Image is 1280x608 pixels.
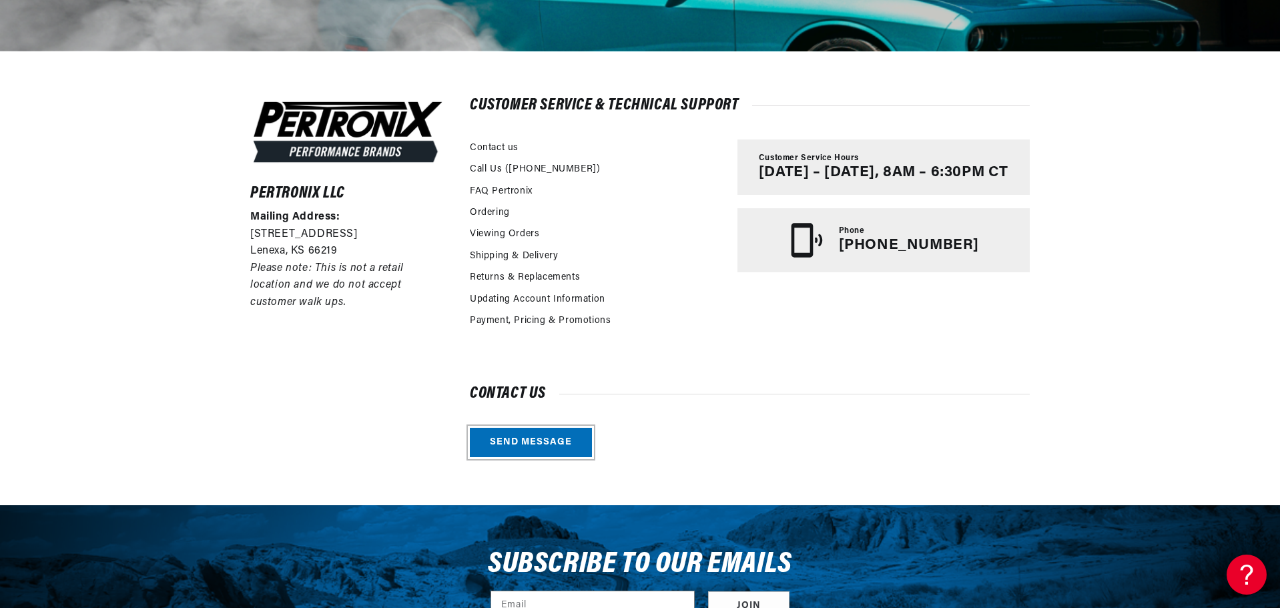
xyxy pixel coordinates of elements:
span: Customer Service Hours [759,153,859,164]
strong: Mailing Address: [250,212,340,222]
h2: Contact us [470,387,1030,400]
a: Returns & Replacements [470,270,580,285]
a: FAQ Pertronix [470,184,533,199]
p: [DATE] – [DATE], 8AM – 6:30PM CT [759,164,1008,182]
a: Updating Account Information [470,292,605,307]
a: Send message [470,428,592,458]
a: Viewing Orders [470,227,539,242]
p: [PHONE_NUMBER] [839,237,979,254]
a: Payment, Pricing & Promotions [470,314,611,328]
a: Ordering [470,206,510,220]
span: Phone [839,226,865,237]
a: Shipping & Delivery [470,249,558,264]
a: Phone [PHONE_NUMBER] [737,208,1030,272]
a: Call Us ([PHONE_NUMBER]) [470,162,600,177]
h3: Subscribe to our emails [488,552,792,577]
p: [STREET_ADDRESS] [250,226,445,244]
p: Lenexa, KS 66219 [250,243,445,260]
a: Contact us [470,141,519,156]
h6: Pertronix LLC [250,187,445,200]
h2: Customer Service & Technical Support [470,99,1030,112]
em: Please note: This is not a retail location and we do not accept customer walk ups. [250,263,404,308]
